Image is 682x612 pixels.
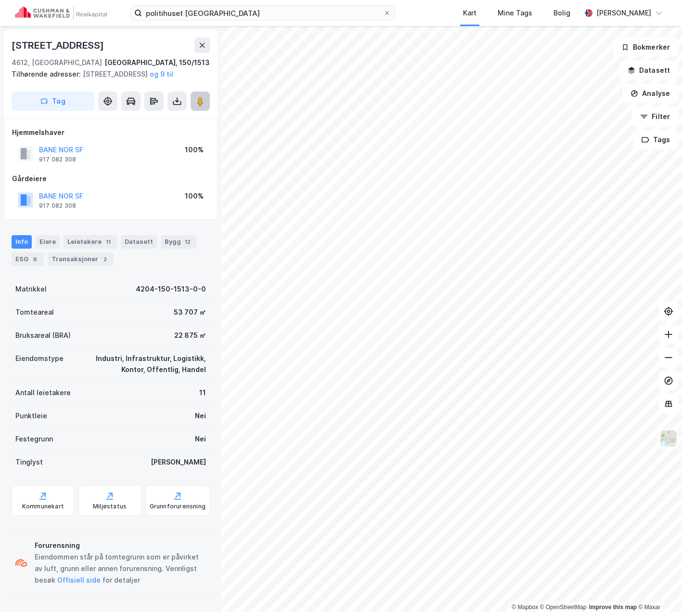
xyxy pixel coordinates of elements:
[195,410,206,422] div: Nei
[619,61,678,80] button: Datasett
[39,202,76,210] div: 917 082 308
[12,235,32,249] div: Info
[35,540,206,551] div: Forurensning
[185,190,204,202] div: 100%
[15,306,54,318] div: Tomteareal
[195,433,206,445] div: Nei
[174,330,206,341] div: 22 875 ㎡
[48,253,114,266] div: Transaksjoner
[553,7,570,19] div: Bolig
[75,353,206,376] div: Industri, Infrastruktur, Logistikk, Kontor, Offentlig, Handel
[15,283,47,295] div: Matrikkel
[36,235,60,249] div: Eiere
[633,130,678,149] button: Tags
[150,503,206,510] div: Grunnforurensning
[659,429,678,448] img: Z
[183,237,193,247] div: 12
[596,7,651,19] div: [PERSON_NAME]
[104,57,210,68] div: [GEOGRAPHIC_DATA], 150/1513
[100,254,110,264] div: 2
[22,503,64,510] div: Kommunekart
[589,604,637,611] a: Improve this map
[161,235,196,249] div: Bygg
[634,566,682,612] div: Kontrollprogram for chat
[622,84,678,103] button: Analyse
[174,306,206,318] div: 53 707 ㎡
[463,7,476,19] div: Kart
[12,173,209,185] div: Gårdeiere
[634,566,682,612] iframe: Chat Widget
[64,235,117,249] div: Leietakere
[103,237,113,247] div: 11
[12,70,83,78] span: Tilhørende adresser:
[35,551,206,586] div: Eiendommen står på tomtegrunn som er påvirket av luft, grunn eller annen forurensning. Vennligst ...
[540,604,587,611] a: OpenStreetMap
[12,57,102,68] div: 4612, [GEOGRAPHIC_DATA]
[12,127,209,138] div: Hjemmelshaver
[15,353,64,364] div: Eiendomstype
[151,456,206,468] div: [PERSON_NAME]
[142,6,383,20] input: Søk på adresse, matrikkel, gårdeiere, leietakere eller personer
[199,387,206,399] div: 11
[15,410,47,422] div: Punktleie
[185,144,204,156] div: 100%
[93,503,127,510] div: Miljøstatus
[39,156,76,163] div: 917 082 308
[613,38,678,57] button: Bokmerker
[15,456,43,468] div: Tinglyst
[12,38,106,53] div: [STREET_ADDRESS]
[30,254,40,264] div: 6
[498,7,532,19] div: Mine Tags
[121,235,157,249] div: Datasett
[12,68,202,80] div: [STREET_ADDRESS]
[632,107,678,126] button: Filter
[136,283,206,295] div: 4204-150-1513-0-0
[512,604,538,611] a: Mapbox
[15,387,71,399] div: Antall leietakere
[15,330,71,341] div: Bruksareal (BRA)
[15,6,107,20] img: cushman-wakefield-realkapital-logo.202ea83816669bd177139c58696a8fa1.svg
[12,92,94,111] button: Tag
[12,253,44,266] div: ESG
[15,433,53,445] div: Festegrunn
